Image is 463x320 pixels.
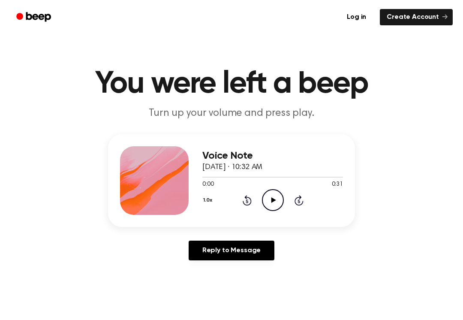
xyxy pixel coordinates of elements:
[67,106,396,121] p: Turn up your volume and press play.
[380,9,453,25] a: Create Account
[10,9,59,26] a: Beep
[202,193,215,208] button: 1.0x
[202,150,343,162] h3: Voice Note
[202,180,213,189] span: 0:00
[12,69,451,100] h1: You were left a beep
[338,7,375,27] a: Log in
[202,163,262,171] span: [DATE] · 10:32 AM
[332,180,343,189] span: 0:31
[189,241,274,260] a: Reply to Message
